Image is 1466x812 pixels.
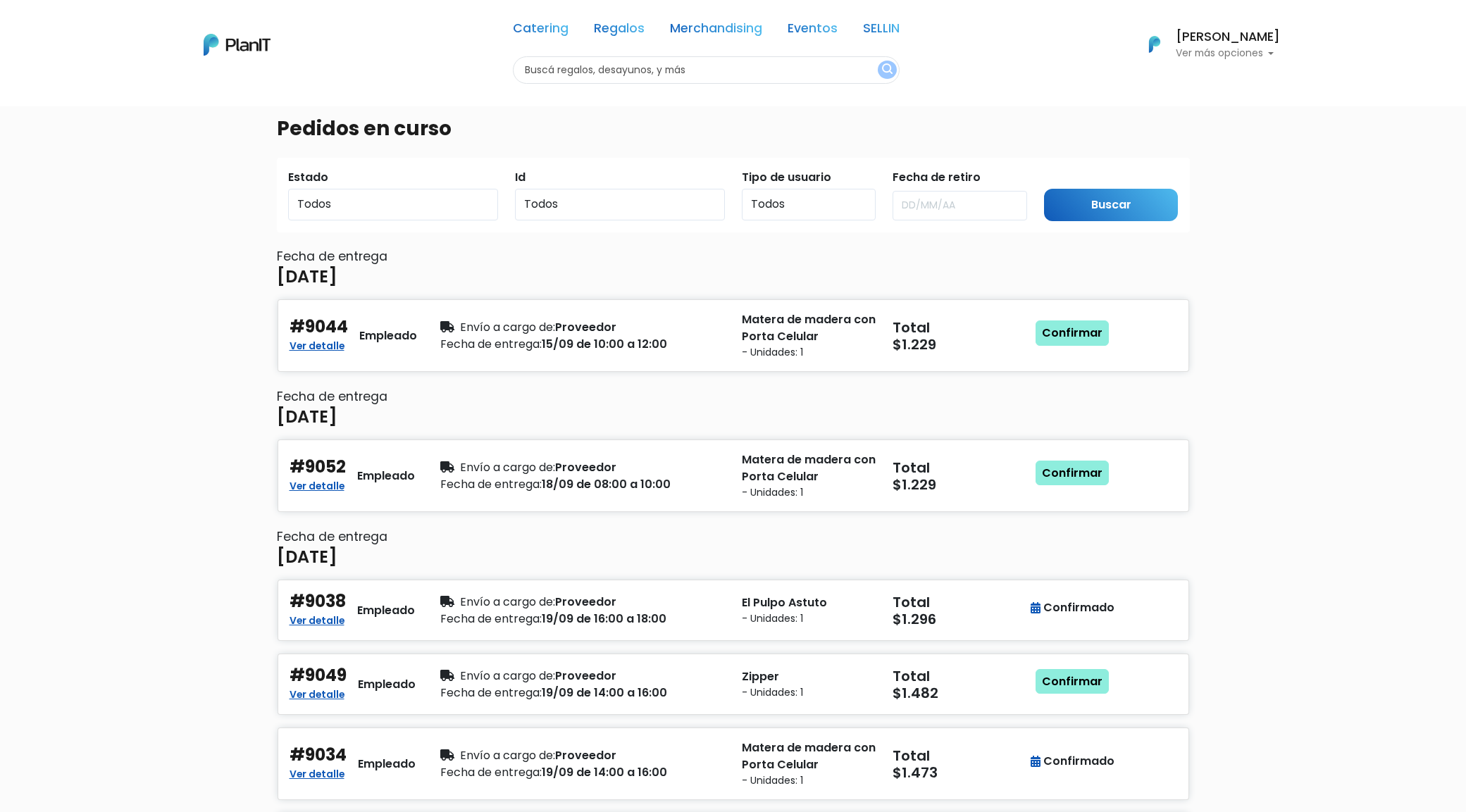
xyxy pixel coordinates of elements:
[1044,189,1179,222] input: Buscar
[358,756,416,773] div: Empleado
[742,345,876,360] small: - Unidades: 1
[440,764,725,781] div: 19/09 de 14:00 a 16:00
[1139,29,1170,60] img: PlanIt Logo
[277,389,1190,404] h6: Fecha de entrega
[460,668,555,684] span: Envío a cargo de:
[290,666,347,686] h4: #9049
[290,476,344,493] a: Ver detalle
[742,739,876,773] p: Matera de madera con Porta Celular
[290,592,346,612] h4: #9038
[742,485,876,500] small: - Unidades: 1
[440,459,725,476] div: Proveedor
[893,594,1024,611] h5: Total
[277,439,1190,513] button: #9052 Ver detalle Empleado Envío a cargo de:Proveedor Fecha de entrega:18/09 de 08:00 a 10:00 Mat...
[358,676,416,693] div: Empleado
[513,23,569,39] a: Catering
[277,579,1190,642] button: #9038 Ver detalle Empleado Envío a cargo de:Proveedor Fecha de entrega:19/09 de 16:00 a 18:00 El ...
[277,267,337,287] h4: [DATE]
[515,169,526,186] label: Id
[742,594,876,611] p: El Pulpo Astuto
[204,34,271,56] img: PlanIt Logo
[742,451,876,485] p: Matera de madera con Porta Celular
[277,117,452,141] h3: Pedidos en curso
[893,459,1024,476] h5: Total
[440,611,542,627] span: Fecha de entrega:
[1036,669,1109,694] a: Confirmar
[670,23,762,39] a: Merchandising
[742,685,876,700] small: - Unidades: 1
[1131,26,1280,63] button: PlanIt Logo [PERSON_NAME] Ver más opciones
[288,169,328,186] label: Estado
[893,336,1026,353] h5: $1.229
[594,23,645,39] a: Regalos
[440,747,725,764] div: Proveedor
[882,63,893,77] img: search_button-432b6d5273f82d61273b3651a40e1bd1b912527efae98b1b7a1b2c0702e16a8d.svg
[440,685,725,701] div: 19/09 de 14:00 a 16:00
[440,336,542,352] span: Fecha de entrega:
[290,317,348,337] h4: #9044
[357,602,415,619] div: Empleado
[460,594,555,610] span: Envío a cargo de:
[460,747,555,763] span: Envío a cargo de:
[1176,49,1280,58] p: Ver más opciones
[440,685,542,701] span: Fecha de entrega:
[440,319,725,336] div: Proveedor
[440,476,725,493] div: 18/09 de 08:00 a 10:00
[277,299,1190,373] button: #9044 Ver detalle Empleado Envío a cargo de:Proveedor Fecha de entrega:15/09 de 10:00 a 12:00 Mat...
[788,23,838,39] a: Eventos
[893,611,1026,627] h5: $1.296
[742,773,876,788] small: - Unidades: 1
[290,764,344,781] a: Ver detalle
[277,530,1190,544] h6: Fecha de entrega
[893,747,1024,764] h5: Total
[440,476,542,492] span: Fecha de entrega:
[359,327,417,344] div: Empleado
[893,476,1026,493] h5: $1.229
[290,336,344,353] a: Ver detalle
[742,611,876,626] small: - Unidades: 1
[893,685,1026,701] h5: $1.482
[357,468,415,485] div: Empleado
[440,336,725,353] div: 15/09 de 10:00 a 12:00
[277,653,1190,716] button: #9049 Ver detalle Empleado Envío a cargo de:Proveedor Fecha de entrega:19/09 de 14:00 a 16:00 Zip...
[460,459,555,475] span: Envío a cargo de:
[290,745,347,766] h4: #9034
[1176,31,1280,44] h6: [PERSON_NAME]
[742,169,831,186] label: Tipo de usuario
[460,319,555,335] span: Envío a cargo de:
[290,611,344,627] a: Ver detalle
[290,685,344,701] a: Ver detalle
[440,611,725,627] div: 19/09 de 16:00 a 18:00
[277,407,337,427] h4: [DATE]
[440,594,725,611] div: Proveedor
[1044,169,1085,186] label: Submit
[277,727,1190,801] button: #9034 Ver detalle Empleado Envío a cargo de:Proveedor Fecha de entrega:19/09 de 14:00 a 16:00 Mat...
[1036,461,1109,486] a: Confirmar
[290,457,346,477] h4: #9052
[893,668,1024,685] h5: Total
[742,668,876,685] p: Zipper
[440,668,725,685] div: Proveedor
[513,56,900,84] input: Buscá regalos, desayunos, y más
[893,319,1024,336] h5: Total
[277,249,1190,264] h6: Fecha de entrega
[893,191,1027,220] input: DD/MM/AA
[863,23,900,39] a: SELLIN
[1036,320,1109,346] a: Confirmar
[1031,753,1114,770] div: Confirmado
[742,311,876,345] p: Matera de madera con Porta Celular
[893,764,1026,781] h5: $1.473
[440,764,542,780] span: Fecha de entrega:
[277,547,337,568] h4: [DATE]
[893,169,981,186] label: Fecha de retiro
[1031,599,1114,616] div: Confirmado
